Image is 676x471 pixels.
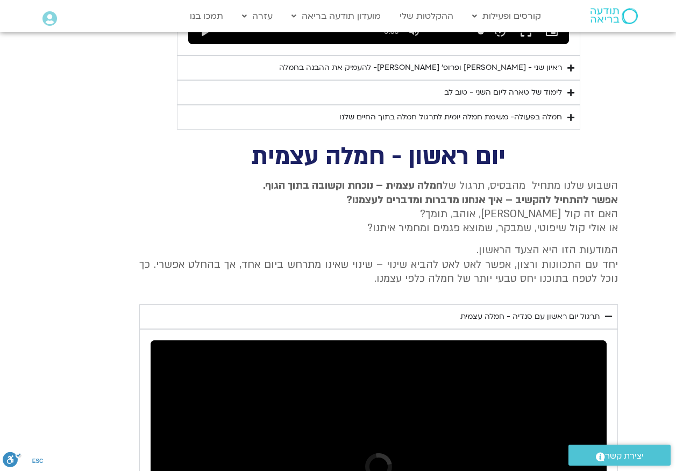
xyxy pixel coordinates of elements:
[279,61,562,74] div: ראיון שני - [PERSON_NAME] ופרופ׳ [PERSON_NAME]- להעמיק את ההבנה בחמלה
[460,310,600,323] div: תרגול יום ראשון עם סנדיה - חמלה עצמית
[177,55,580,80] summary: ראיון שני - [PERSON_NAME] ופרופ׳ [PERSON_NAME]- להעמיק את ההבנה בחמלה
[590,8,638,24] img: תודעה בריאה
[605,449,644,463] span: יצירת קשר
[139,146,618,168] h2: יום ראשון - חמלה עצמית
[444,86,562,99] div: לימוד של טארה ליום השני - טוב לב
[139,179,618,236] p: השבוע שלנו מתחיל מהבסיס, תרגול של האם זה קול [PERSON_NAME], אוהב, תומך? או אולי קול שיפוטי, שמבקר...
[394,6,459,26] a: ההקלטות שלי
[139,243,618,286] p: המודעות הזו היא הצעד הראשון. יחד עם התכוונות ורצון, אפשר לאט לאט להביא שינוי – שינוי שאינו מתרחש ...
[286,6,386,26] a: מועדון תודעה בריאה
[339,111,562,124] div: חמלה בפעולה- משימת חמלה יומית לתרגול חמלה בתוך החיים שלנו
[184,6,229,26] a: תמכו בנו
[568,445,671,466] a: יצירת קשר
[177,105,580,130] summary: חמלה בפעולה- משימת חמלה יומית לתרגול חמלה בתוך החיים שלנו
[467,6,546,26] a: קורסים ופעילות
[139,304,618,329] summary: תרגול יום ראשון עם סנדיה - חמלה עצמית
[237,6,278,26] a: עזרה
[177,80,580,105] summary: לימוד של טארה ליום השני - טוב לב
[263,179,618,206] strong: חמלה עצמית – נוכחת וקשובה בתוך הגוף. אפשר להתחיל להקשיב – איך אנחנו מדברות ומדברים לעצמנו?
